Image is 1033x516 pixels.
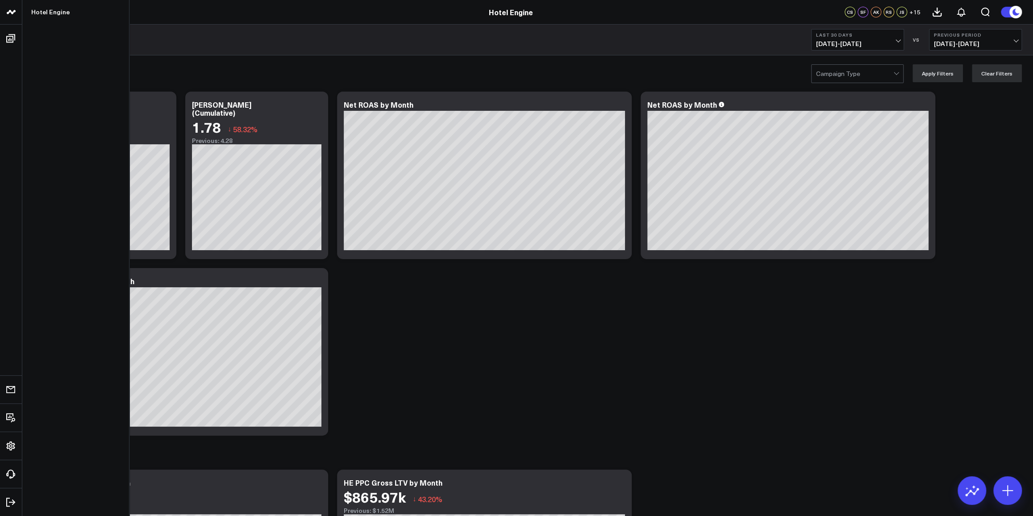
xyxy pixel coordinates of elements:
[858,7,868,17] div: SF
[909,9,921,15] span: + 15
[871,7,881,17] div: AK
[192,137,321,144] div: Previous: 4.28
[40,507,321,514] div: Previous: $152.45k
[412,493,416,505] span: ↓
[908,37,925,42] div: VS
[883,7,894,17] div: RS
[896,7,907,17] div: JS
[418,494,442,504] span: 43.20%
[489,7,533,17] a: Hotel Engine
[344,478,442,487] div: HE PPC Gross LTV by Month
[344,489,406,505] div: $865.97k
[192,100,251,117] div: [PERSON_NAME] (Cumulative)
[912,64,963,82] button: Apply Filters
[192,119,221,135] div: 1.78
[934,32,1017,38] b: Previous Period
[929,29,1022,50] button: Previous Period[DATE]-[DATE]
[344,507,625,514] div: Previous: $1.52M
[816,40,899,47] span: [DATE] - [DATE]
[233,124,258,134] span: 58.32%
[845,7,855,17] div: CS
[934,40,1017,47] span: [DATE] - [DATE]
[816,32,899,38] b: Last 30 Days
[228,123,231,135] span: ↓
[909,7,921,17] button: +15
[344,100,413,109] div: Net ROAS by Month
[811,29,904,50] button: Last 30 Days[DATE]-[DATE]
[647,100,717,109] div: Net ROAS by Month
[972,64,1022,82] button: Clear Filters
